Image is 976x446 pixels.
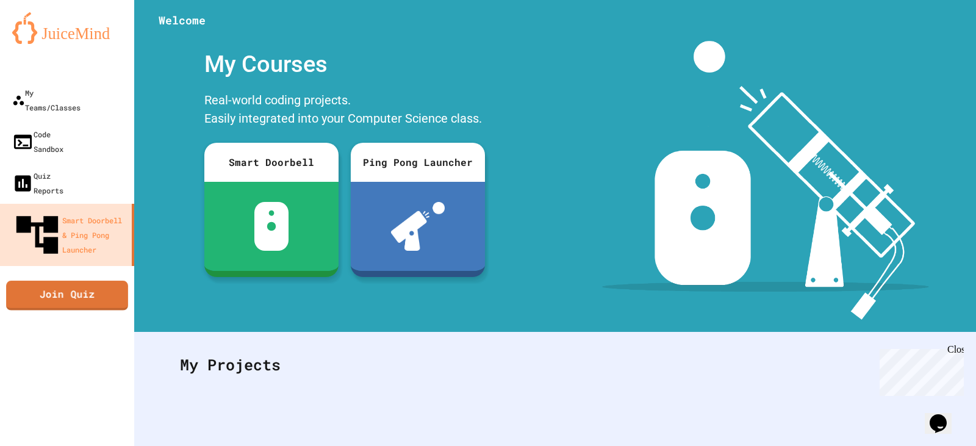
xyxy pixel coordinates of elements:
a: Join Quiz [6,281,128,311]
img: sdb-white.svg [254,202,289,251]
div: Quiz Reports [12,168,63,198]
div: My Projects [168,341,942,389]
div: Real-world coding projects. Easily integrated into your Computer Science class. [198,88,491,134]
div: My Courses [198,41,491,88]
iframe: chat widget [925,397,964,434]
div: My Teams/Classes [12,85,81,115]
img: banner-image-my-projects.png [602,41,929,320]
img: logo-orange.svg [12,12,122,44]
iframe: chat widget [875,344,964,396]
div: Chat with us now!Close [5,5,84,77]
div: Smart Doorbell & Ping Pong Launcher [12,210,127,260]
div: Code Sandbox [12,127,63,156]
div: Smart Doorbell [204,143,339,182]
div: Ping Pong Launcher [351,143,485,182]
img: ppl-with-ball.png [391,202,445,251]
